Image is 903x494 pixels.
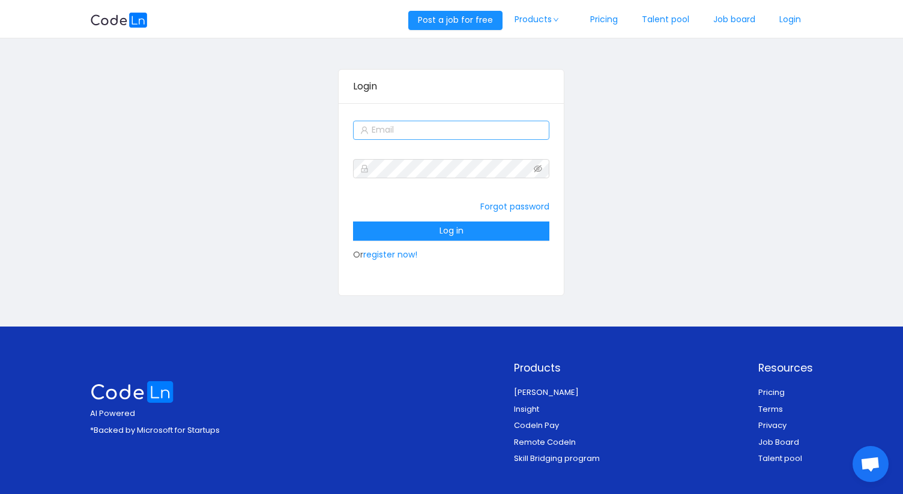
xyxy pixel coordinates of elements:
[360,126,369,134] i: icon: user
[534,164,542,173] i: icon: eye-invisible
[363,249,417,261] a: register now!
[514,436,576,448] a: Remote Codeln
[758,387,785,398] a: Pricing
[480,200,549,212] a: Forgot password
[758,420,787,431] a: Privacy
[758,403,783,415] a: Terms
[514,420,559,431] a: Codeln Pay
[353,70,549,103] div: Login
[90,424,220,436] p: *Backed by Microsoft for Startups
[408,14,503,26] a: Post a job for free
[514,403,539,415] a: Insight
[90,408,135,419] span: AI Powered
[758,360,813,376] p: Resources
[90,13,148,28] img: logobg.f302741d.svg
[514,387,579,398] a: [PERSON_NAME]
[353,221,549,241] button: Log in
[514,453,600,464] a: Skill Bridging program
[90,381,174,403] img: logo
[408,11,503,30] button: Post a job for free
[353,121,549,140] input: Email
[758,436,799,448] a: Job Board
[758,453,802,464] a: Talent pool
[360,164,369,173] i: icon: lock
[353,224,549,261] span: Or
[514,360,600,376] p: Products
[552,17,560,23] i: icon: down
[853,446,889,482] a: Open chat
